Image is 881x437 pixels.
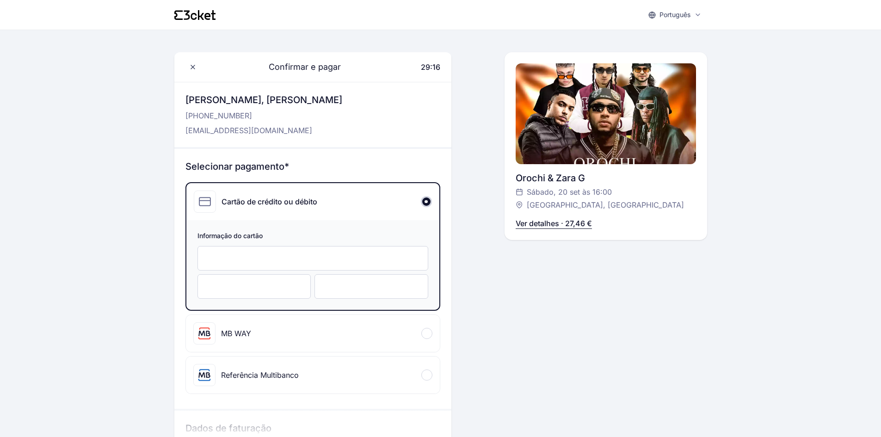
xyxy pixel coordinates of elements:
span: [GEOGRAPHIC_DATA], [GEOGRAPHIC_DATA] [527,199,684,210]
iframe: Moldura de introdução de data de validade segura [207,282,302,291]
span: Confirmar e pagar [258,61,341,74]
p: Português [659,10,690,19]
h3: [PERSON_NAME], [PERSON_NAME] [185,93,342,106]
span: Sábado, 20 set às 16:00 [527,186,612,197]
span: Informação do cartão [197,231,428,242]
iframe: Moldura de introdução de CVC segura [324,282,419,291]
p: [EMAIL_ADDRESS][DOMAIN_NAME] [185,125,342,136]
div: Cartão de crédito ou débito [222,196,317,207]
div: MB WAY [221,328,251,339]
span: 29:16 [421,62,440,72]
h3: Selecionar pagamento* [185,160,440,173]
iframe: Moldura de introdução de número de cartão seguro [207,254,419,263]
p: [PHONE_NUMBER] [185,110,342,121]
div: Referência Multibanco [221,369,299,381]
p: Ver detalhes · 27,46 € [516,218,592,229]
div: Orochi & Zara G [516,172,696,185]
